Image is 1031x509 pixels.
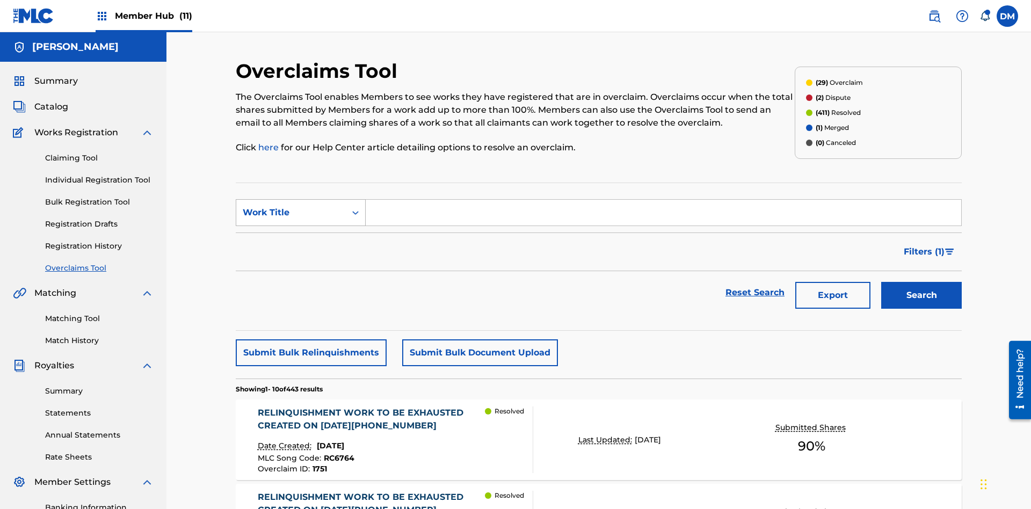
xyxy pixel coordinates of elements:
[34,126,118,139] span: Works Registration
[141,126,154,139] img: expand
[977,457,1031,509] iframe: Chat Widget
[45,152,154,164] a: Claiming Tool
[720,281,790,304] a: Reset Search
[816,123,823,132] span: (1)
[236,141,795,154] p: Click for our Help Center article detailing options to resolve an overclaim.
[45,197,154,208] a: Bulk Registration Tool
[495,406,524,416] p: Resolved
[578,434,635,446] p: Last Updated:
[45,408,154,419] a: Statements
[45,313,154,324] a: Matching Tool
[13,476,26,489] img: Member Settings
[816,108,861,118] p: Resolved
[13,41,26,54] img: Accounts
[816,78,863,88] p: Overclaim
[45,263,154,274] a: Overclaims Tool
[236,199,962,314] form: Search Form
[816,123,849,133] p: Merged
[981,468,987,500] div: Drag
[34,100,68,113] span: Catalog
[881,282,962,309] button: Search
[45,430,154,441] a: Annual Statements
[897,238,962,265] button: Filters (1)
[13,75,26,88] img: Summary
[141,476,154,489] img: expand
[258,440,314,452] p: Date Created:
[96,10,108,23] img: Top Rightsholders
[997,5,1018,27] div: User Menu
[816,139,824,147] span: (0)
[32,41,119,53] h5: EYAMA MCSINGER
[13,287,26,300] img: Matching
[816,93,851,103] p: Dispute
[945,249,954,255] img: filter
[45,386,154,397] a: Summary
[795,282,870,309] button: Export
[904,245,945,258] span: Filters ( 1 )
[141,359,154,372] img: expand
[236,91,795,129] p: The Overclaims Tool enables Members to see works they have registered that are in overclaim. Over...
[258,464,313,474] span: Overclaim ID :
[928,10,941,23] img: search
[34,75,78,88] span: Summary
[1001,337,1031,425] iframe: Resource Center
[115,10,192,22] span: Member Hub
[798,437,825,456] span: 90 %
[635,435,661,445] span: [DATE]
[313,464,327,474] span: 1751
[13,359,26,372] img: Royalties
[317,441,344,450] span: [DATE]
[258,453,324,463] span: MLC Song Code :
[45,241,154,252] a: Registration History
[13,126,27,139] img: Works Registration
[979,11,990,21] div: Notifications
[258,142,281,152] a: here
[816,108,830,117] span: (411)
[495,491,524,500] p: Resolved
[243,206,339,219] div: Work Title
[236,59,403,83] h2: Overclaims Tool
[34,476,111,489] span: Member Settings
[13,75,78,88] a: SummarySummary
[45,174,154,186] a: Individual Registration Tool
[45,219,154,230] a: Registration Drafts
[179,11,192,21] span: (11)
[13,100,26,113] img: Catalog
[236,339,387,366] button: Submit Bulk Relinquishments
[45,335,154,346] a: Match History
[956,10,969,23] img: help
[236,384,323,394] p: Showing 1 - 10 of 443 results
[324,453,354,463] span: RC6764
[236,399,962,480] a: RELINQUISHMENT WORK TO BE EXHAUSTED CREATED ON [DATE][PHONE_NUMBER]Date Created:[DATE]MLC Song Co...
[34,359,74,372] span: Royalties
[924,5,945,27] a: Public Search
[816,78,828,86] span: (29)
[402,339,558,366] button: Submit Bulk Document Upload
[141,287,154,300] img: expand
[34,287,76,300] span: Matching
[258,406,485,432] div: RELINQUISHMENT WORK TO BE EXHAUSTED CREATED ON [DATE][PHONE_NUMBER]
[816,93,824,101] span: (2)
[45,452,154,463] a: Rate Sheets
[816,138,856,148] p: Canceled
[775,422,848,433] p: Submitted Shares
[952,5,973,27] div: Help
[13,8,54,24] img: MLC Logo
[13,100,68,113] a: CatalogCatalog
